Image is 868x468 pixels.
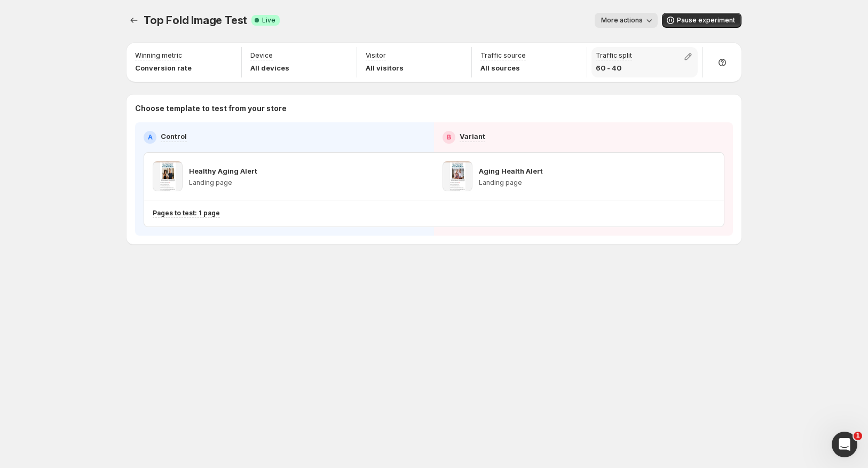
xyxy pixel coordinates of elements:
[189,178,257,187] p: Landing page
[135,103,733,114] p: Choose template to test from your store
[153,161,183,191] img: Healthy Aging Alert
[366,51,386,60] p: Visitor
[480,63,526,73] p: All sources
[443,161,472,191] img: Aging Health Alert
[460,131,485,142] p: Variant
[595,13,658,28] button: More actions
[262,16,275,25] span: Live
[127,13,141,28] button: Experiments
[366,63,404,73] p: All visitors
[250,51,273,60] p: Device
[832,432,857,457] iframe: Intercom live chat
[135,51,182,60] p: Winning metric
[596,63,632,73] p: 60 - 40
[662,13,741,28] button: Pause experiment
[854,432,862,440] span: 1
[144,14,247,27] span: Top Fold Image Test
[479,166,543,176] p: Aging Health Alert
[161,131,187,142] p: Control
[447,133,451,142] h2: B
[153,209,220,217] p: Pages to test: 1 page
[480,51,526,60] p: Traffic source
[479,178,543,187] p: Landing page
[601,16,643,25] span: More actions
[135,63,192,73] p: Conversion rate
[189,166,257,176] p: Healthy Aging Alert
[250,63,289,73] p: All devices
[596,51,632,60] p: Traffic split
[148,133,153,142] h2: A
[677,16,735,25] span: Pause experiment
